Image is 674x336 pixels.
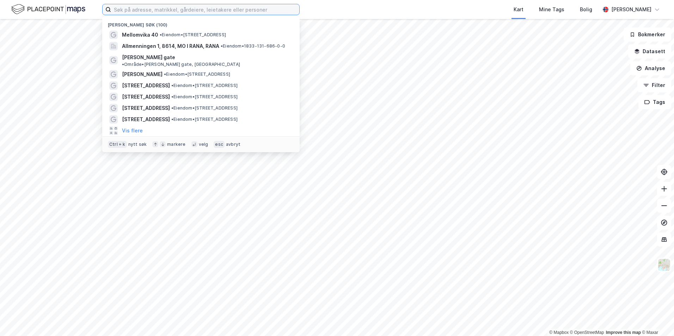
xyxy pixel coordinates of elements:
[639,302,674,336] div: Kontrollprogram for chat
[122,53,175,62] span: [PERSON_NAME] gate
[611,5,651,14] div: [PERSON_NAME]
[122,31,158,39] span: Mellomvika 40
[539,5,564,14] div: Mine Tags
[171,83,238,88] span: Eiendom • [STREET_ADDRESS]
[122,115,170,124] span: [STREET_ADDRESS]
[171,105,173,111] span: •
[171,117,173,122] span: •
[122,104,170,112] span: [STREET_ADDRESS]
[102,17,300,29] div: [PERSON_NAME] søk (100)
[122,62,124,67] span: •
[221,43,285,49] span: Eiendom • 1833-131-686-0-0
[122,62,240,67] span: Område • [PERSON_NAME] gate, [GEOGRAPHIC_DATA]
[171,94,238,100] span: Eiendom • [STREET_ADDRESS]
[164,71,166,77] span: •
[122,126,143,135] button: Vis flere
[199,142,208,147] div: velg
[122,81,170,90] span: [STREET_ADDRESS]
[226,142,240,147] div: avbryt
[11,3,85,15] img: logo.f888ab2527a4732fd821a326f86c7f29.svg
[514,5,523,14] div: Kart
[122,70,163,79] span: [PERSON_NAME]
[214,141,225,148] div: esc
[171,117,238,122] span: Eiendom • [STREET_ADDRESS]
[167,142,185,147] div: markere
[171,94,173,99] span: •
[639,302,674,336] iframe: Chat Widget
[580,5,592,14] div: Bolig
[221,43,223,49] span: •
[122,42,219,50] span: Allmenningen 1, 8614, MO I RANA, RANA
[108,141,127,148] div: Ctrl + k
[122,93,170,101] span: [STREET_ADDRESS]
[128,142,147,147] div: nytt søk
[111,4,299,15] input: Søk på adresse, matrikkel, gårdeiere, leietakere eller personer
[160,32,226,38] span: Eiendom • [STREET_ADDRESS]
[171,105,238,111] span: Eiendom • [STREET_ADDRESS]
[164,71,230,77] span: Eiendom • [STREET_ADDRESS]
[160,32,162,37] span: •
[171,83,173,88] span: •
